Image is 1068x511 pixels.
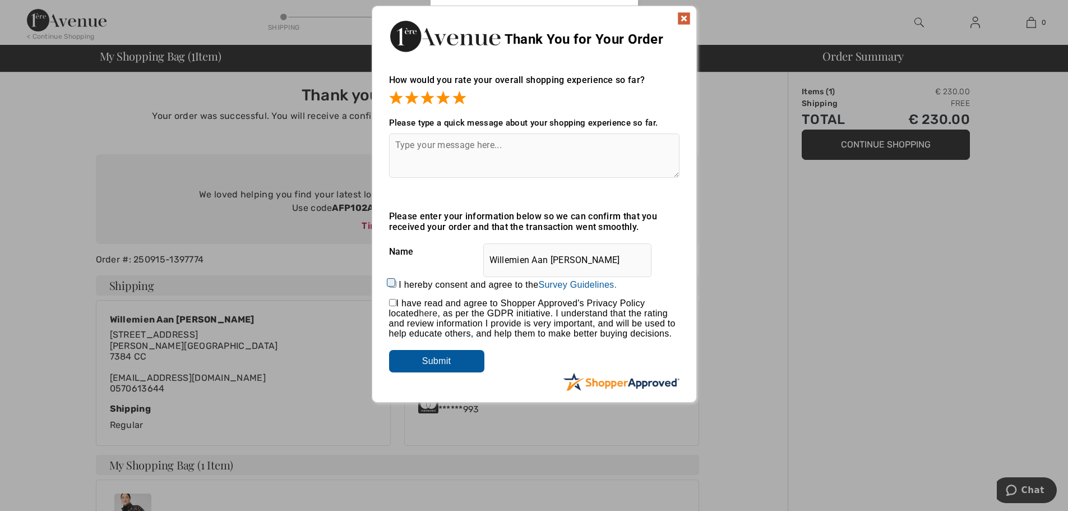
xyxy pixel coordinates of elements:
a: Survey Guidelines. [538,280,617,289]
img: x [677,12,691,25]
span: Thank You for Your Order [505,31,663,47]
span: Chat [25,8,48,18]
span: I have read and agree to Shopper Approved's Privacy Policy located , as per the GDPR initiative. ... [389,298,676,338]
div: Name [389,238,679,266]
label: I hereby consent and agree to the [399,280,617,290]
img: Thank You for Your Order [389,17,501,55]
a: here [419,309,437,318]
div: How would you rate your overall shopping experience so far? [389,63,679,107]
div: Please type a quick message about your shopping experience so far. [389,118,679,128]
div: Please enter your information below so we can confirm that you received your order and that the t... [389,211,679,232]
input: Submit [389,350,484,372]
